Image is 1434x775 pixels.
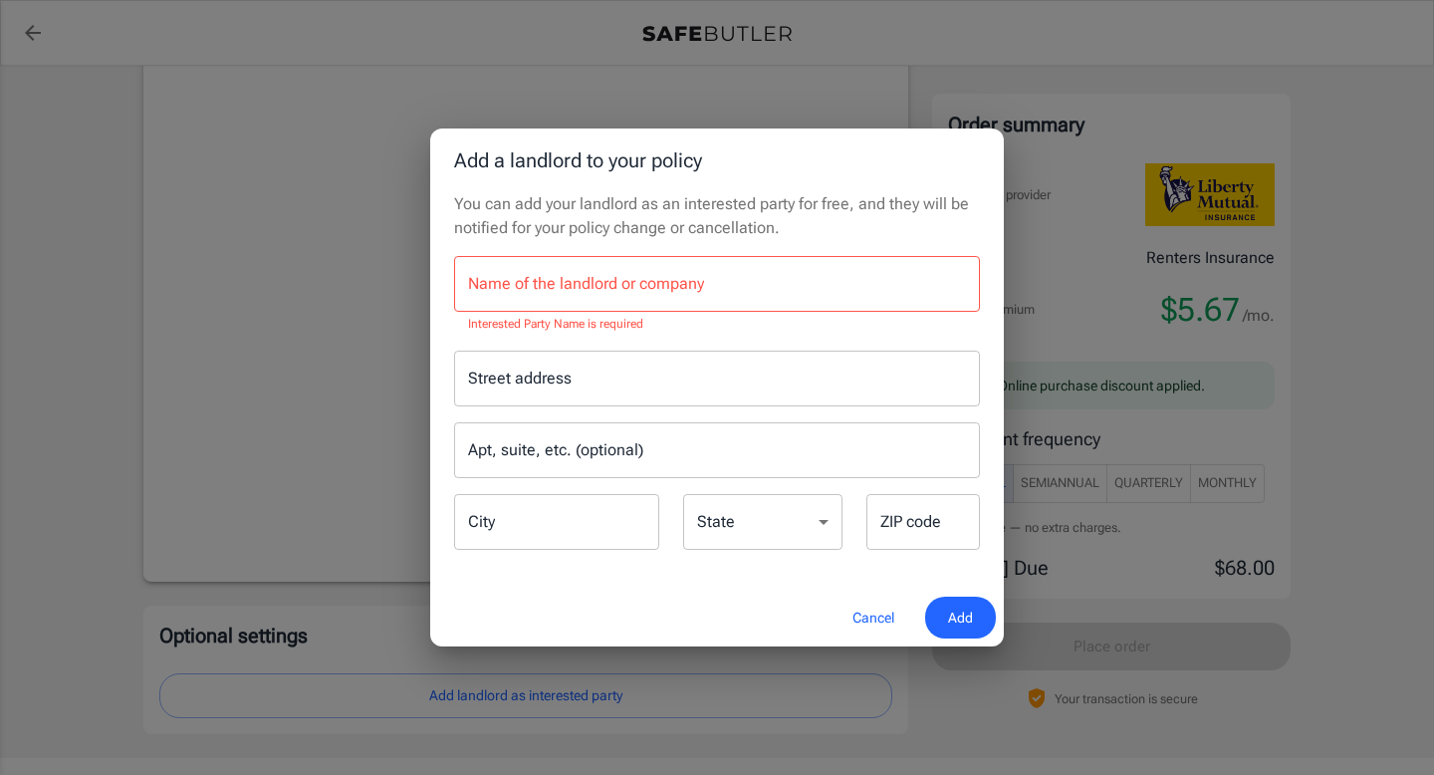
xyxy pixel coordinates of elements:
[454,192,980,240] p: You can add your landlord as an interested party for free, and they will be notified for your pol...
[925,597,996,640] button: Add
[948,606,973,631] span: Add
[430,129,1004,192] h2: Add a landlord to your policy
[468,315,966,335] p: Interested Party Name is required
[830,597,917,640] button: Cancel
